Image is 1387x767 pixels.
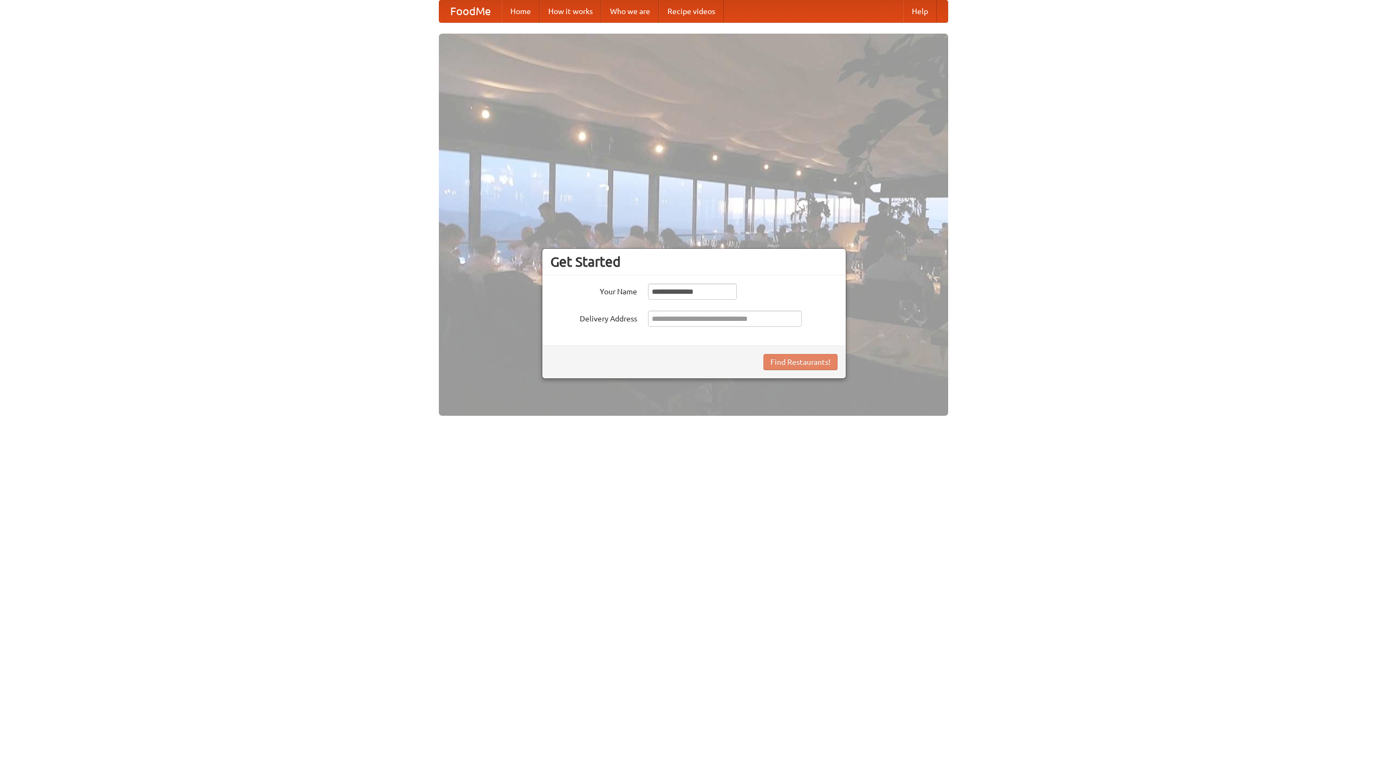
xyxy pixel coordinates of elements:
h3: Get Started [550,254,838,270]
a: Home [502,1,540,22]
a: Help [903,1,937,22]
button: Find Restaurants! [763,354,838,370]
a: Who we are [601,1,659,22]
label: Your Name [550,283,637,297]
a: FoodMe [439,1,502,22]
a: Recipe videos [659,1,724,22]
a: How it works [540,1,601,22]
label: Delivery Address [550,311,637,324]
